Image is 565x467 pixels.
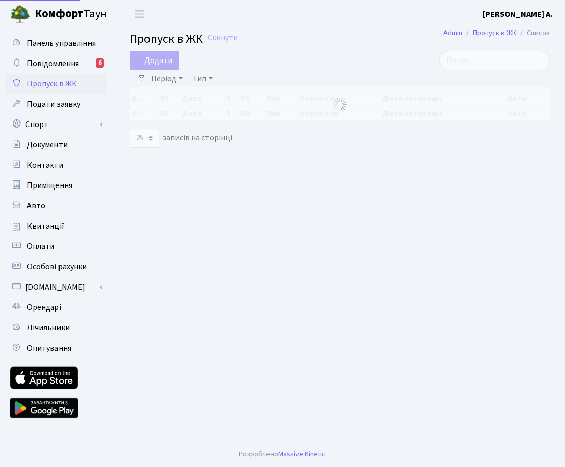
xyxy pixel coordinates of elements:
[278,449,325,459] a: Massive Kinetic
[5,135,107,155] a: Документи
[207,33,238,43] a: Скинути
[35,6,83,22] b: Комфорт
[27,261,87,272] span: Особові рахунки
[27,160,63,171] span: Контакти
[27,343,71,354] span: Опитування
[5,33,107,53] a: Панель управління
[516,27,550,39] li: Список
[5,216,107,236] a: Квитанції
[27,302,61,313] span: Орендарі
[483,8,553,20] a: [PERSON_NAME] А.
[27,139,68,150] span: Документи
[27,38,96,49] span: Панель управління
[27,58,79,69] span: Повідомлення
[5,175,107,196] a: Приміщення
[27,99,80,110] span: Подати заявку
[5,74,107,94] a: Пропуск в ЖК
[136,55,172,66] span: Додати
[332,97,348,113] img: Обробка...
[96,58,104,68] div: 6
[10,4,31,24] img: logo.png
[127,6,153,22] button: Переключити навігацію
[439,51,550,70] input: Пошук...
[130,129,159,148] select: записів на сторінці
[5,297,107,318] a: Орендарі
[5,114,107,135] a: Спорт
[147,70,187,87] a: Період
[443,27,462,38] a: Admin
[5,53,107,74] a: Повідомлення6
[473,27,516,38] a: Пропуск в ЖК
[5,155,107,175] a: Контакти
[5,94,107,114] a: Подати заявку
[27,78,77,89] span: Пропуск в ЖК
[5,277,107,297] a: [DOMAIN_NAME]
[5,338,107,358] a: Опитування
[5,196,107,216] a: Авто
[27,241,54,252] span: Оплати
[130,30,203,48] span: Пропуск в ЖК
[130,129,232,148] label: записів на сторінці
[27,200,45,211] span: Авто
[27,180,72,191] span: Приміщення
[5,236,107,257] a: Оплати
[27,221,64,232] span: Квитанції
[189,70,217,87] a: Тип
[239,449,327,460] div: Розроблено .
[27,322,70,333] span: Лічильники
[130,51,179,70] a: Додати
[428,22,565,44] nav: breadcrumb
[35,6,107,23] span: Таун
[483,9,553,20] b: [PERSON_NAME] А.
[5,318,107,338] a: Лічильники
[5,257,107,277] a: Особові рахунки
